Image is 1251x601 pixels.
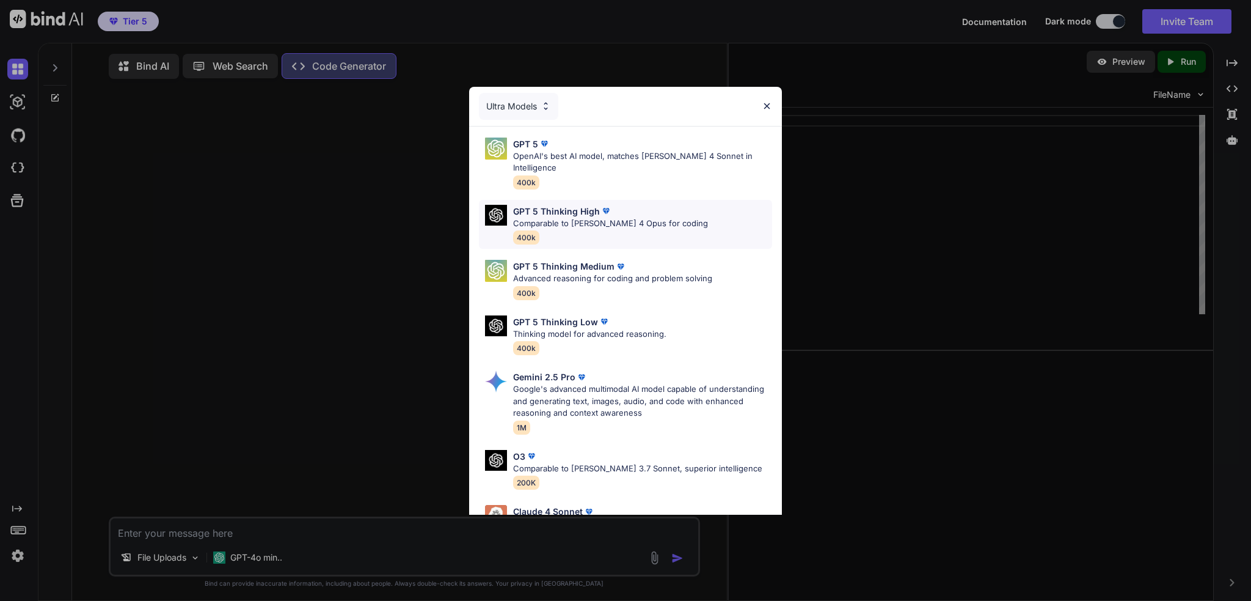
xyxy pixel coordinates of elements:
p: Google's advanced multimodal AI model capable of understanding and generating text, images, audio... [513,383,772,419]
p: GPT 5 Thinking Medium [513,260,615,273]
img: premium [583,506,595,518]
img: premium [598,315,610,328]
p: GPT 5 Thinking Low [513,315,598,328]
img: Pick Models [485,315,507,337]
span: 200K [513,476,539,490]
span: 400k [513,286,539,300]
p: Thinking model for advanced reasoning. [513,328,666,341]
img: Pick Models [541,101,551,111]
img: premium [615,260,627,273]
img: premium [600,205,612,217]
p: Comparable to [PERSON_NAME] 3.7 Sonnet, superior intelligence [513,463,762,475]
span: 400k [513,341,539,355]
p: OpenAI's best AI model, matches [PERSON_NAME] 4 Sonnet in Intelligence [513,150,772,174]
img: Pick Models [485,260,507,282]
span: 400k [513,175,539,190]
div: Ultra Models [479,93,558,120]
img: Pick Models [485,138,507,160]
p: Gemini 2.5 Pro [513,371,575,383]
p: Claude 4 Sonnet [513,505,583,518]
p: Comparable to [PERSON_NAME] 4 Opus for coding [513,218,708,230]
p: Advanced reasoning for coding and problem solving [513,273,712,285]
img: close [762,101,772,111]
span: 1M [513,421,530,435]
p: GPT 5 [513,138,538,150]
img: Pick Models [485,450,507,471]
img: Pick Models [485,205,507,226]
p: GPT 5 Thinking High [513,205,600,218]
img: premium [575,371,588,383]
span: 400k [513,230,539,245]
img: premium [525,450,538,462]
img: Pick Models [485,371,507,393]
img: premium [538,138,550,150]
img: Pick Models [485,505,507,527]
p: O3 [513,450,525,463]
